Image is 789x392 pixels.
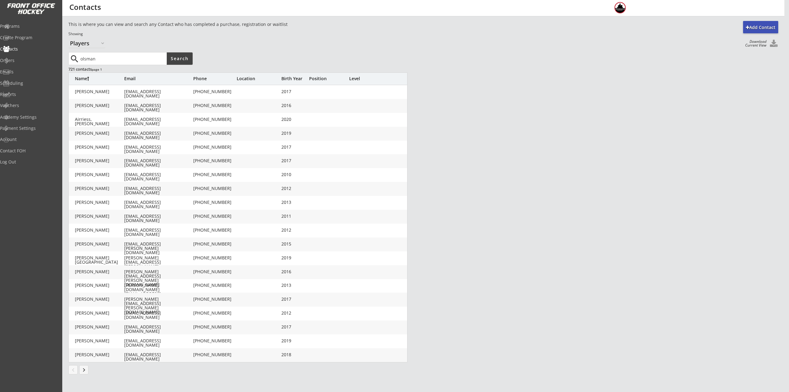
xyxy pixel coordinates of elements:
div: 2017 [281,159,306,163]
div: 2013 [281,283,306,287]
div: [EMAIL_ADDRESS][DOMAIN_NAME] [124,103,192,112]
div: [PERSON_NAME][DOMAIN_NAME][EMAIL_ADDRESS][DOMAIN_NAME] [124,283,192,300]
div: [EMAIL_ADDRESS][DOMAIN_NAME] [124,117,192,126]
div: 721 contacts [68,66,192,72]
div: 2012 [281,186,306,191]
div: [PHONE_NUMBER] [193,283,236,287]
div: [PHONE_NUMBER] [193,339,236,343]
div: [PHONE_NUMBER] [193,145,236,149]
div: [EMAIL_ADDRESS][DOMAIN_NAME] [124,214,192,223]
button: Click to download all Contacts. Your browser settings may try to block it, check your security se... [769,40,778,48]
div: [PERSON_NAME] [75,214,124,218]
div: [EMAIL_ADDRESS][DOMAIN_NAME] [124,200,192,209]
button: search [69,54,80,64]
div: [PERSON_NAME] [75,228,124,232]
div: [EMAIL_ADDRESS][DOMAIN_NAME] [124,131,192,140]
div: [PERSON_NAME] [75,270,124,274]
div: Phone [193,76,236,81]
div: 2017 [281,325,306,329]
div: 2016 [281,270,306,274]
div: [PHONE_NUMBER] [193,242,236,246]
div: 2012 [281,311,306,315]
div: Name [75,76,124,81]
div: [PERSON_NAME][GEOGRAPHIC_DATA] [75,256,124,264]
div: [PHONE_NUMBER] [193,89,236,94]
div: [EMAIL_ADDRESS][DOMAIN_NAME] [124,339,192,347]
div: 2013 [281,200,306,204]
div: 2012 [281,228,306,232]
div: [PERSON_NAME][EMAIL_ADDRESS][PERSON_NAME][DOMAIN_NAME] [124,256,192,273]
div: [PERSON_NAME] [75,131,124,135]
div: 2010 [281,172,306,177]
div: [PHONE_NUMBER] [193,117,236,122]
div: [PERSON_NAME] [75,89,124,94]
div: [PERSON_NAME] [75,325,124,329]
div: Airriess, [PERSON_NAME] [75,117,124,126]
div: Birth Year [281,76,306,81]
div: 2018 [281,353,306,357]
div: [PERSON_NAME] [75,353,124,357]
div: [PHONE_NUMBER] [193,172,236,177]
button: keyboard_arrow_right [79,365,88,374]
div: [PHONE_NUMBER] [193,270,236,274]
button: Search [167,52,193,65]
div: [EMAIL_ADDRESS][DOMAIN_NAME] [124,159,192,167]
div: [PHONE_NUMBER] [193,228,236,232]
div: 2017 [281,297,306,301]
div: 2016 [281,103,306,108]
div: [EMAIL_ADDRESS][DOMAIN_NAME] [124,186,192,195]
div: [PHONE_NUMBER] [193,311,236,315]
div: [PHONE_NUMBER] [193,131,236,135]
div: [PERSON_NAME][EMAIL_ADDRESS][PERSON_NAME][DOMAIN_NAME] [124,270,192,287]
div: 2017 [281,89,306,94]
div: [PHONE_NUMBER] [193,103,236,108]
div: [PERSON_NAME] [75,200,124,204]
div: [PHONE_NUMBER] [193,186,236,191]
div: [PERSON_NAME] [75,242,124,246]
div: Location [237,76,280,81]
div: [EMAIL_ADDRESS][PERSON_NAME][DOMAIN_NAME] [124,242,192,255]
div: 2020 [281,117,306,122]
div: [PERSON_NAME] [75,172,124,177]
div: [PERSON_NAME][EMAIL_ADDRESS][PERSON_NAME][DOMAIN_NAME] [124,297,192,314]
div: [PERSON_NAME] [75,145,124,149]
div: Add Contact [743,24,778,31]
div: Email [124,76,192,81]
div: [EMAIL_ADDRESS][DOMAIN_NAME] [124,145,192,154]
div: [PHONE_NUMBER] [193,200,236,204]
div: 2019 [281,339,306,343]
div: [PHONE_NUMBER] [193,214,236,218]
input: Type here... [79,52,167,65]
div: This is where you can view and search any Contact who has completed a purchase, registration or w... [68,21,328,27]
div: [PERSON_NAME] [75,159,124,163]
div: 2015 [281,242,306,246]
div: [PHONE_NUMBER] [193,353,236,357]
div: Level [349,76,386,81]
div: [PERSON_NAME] [75,339,124,343]
div: [EMAIL_ADDRESS][DOMAIN_NAME] [124,325,192,333]
div: [EMAIL_ADDRESS][DOMAIN_NAME] [124,311,192,320]
div: Position [309,76,346,81]
div: [PERSON_NAME] [75,186,124,191]
div: [PHONE_NUMBER] [193,325,236,329]
div: [PERSON_NAME] [75,311,124,315]
div: 2019 [281,256,306,260]
div: 2011 [281,214,306,218]
div: 2017 [281,145,306,149]
div: [PERSON_NAME] [75,103,124,108]
div: [PERSON_NAME] [75,297,124,301]
div: Download Current View [742,40,767,47]
div: Showing [68,31,328,37]
button: chevron_left [68,365,78,374]
font: page 1 [92,67,102,72]
div: [PHONE_NUMBER] [193,159,236,163]
div: [PHONE_NUMBER] [193,256,236,260]
div: [EMAIL_ADDRESS][DOMAIN_NAME] [124,228,192,237]
div: 2019 [281,131,306,135]
div: [EMAIL_ADDRESS][DOMAIN_NAME] [124,353,192,361]
div: [EMAIL_ADDRESS][DOMAIN_NAME] [124,89,192,98]
div: [PERSON_NAME] [75,283,124,287]
div: [PHONE_NUMBER] [193,297,236,301]
div: [EMAIL_ADDRESS][DOMAIN_NAME] [124,172,192,181]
